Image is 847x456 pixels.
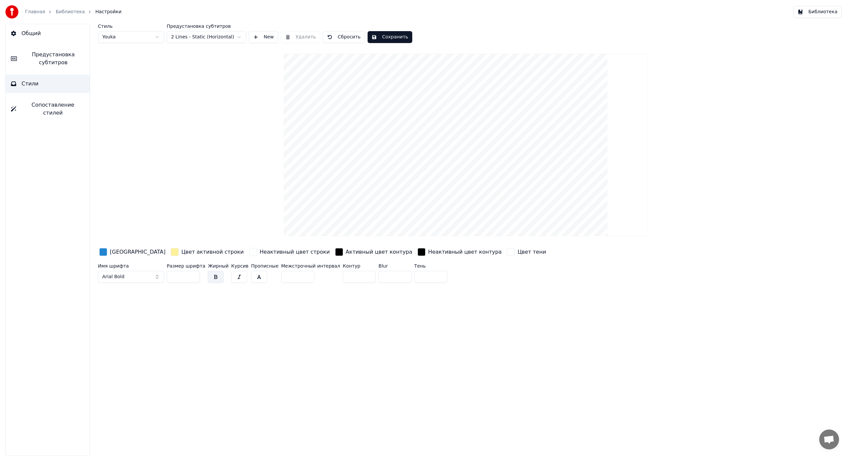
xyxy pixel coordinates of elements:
[343,264,376,268] label: Контур
[517,248,546,256] div: Цвет тени
[98,247,167,257] button: [GEOGRAPHIC_DATA]
[95,9,121,15] span: Настройки
[323,31,365,43] button: Сбросить
[428,248,502,256] div: Неактивный цвет контура
[379,264,412,268] label: Blur
[56,9,85,15] a: Библиотека
[249,31,278,43] button: New
[6,96,90,122] button: Сопоставление стилей
[25,9,121,15] nav: breadcrumb
[22,101,84,117] span: Сопоставление стилей
[167,264,205,268] label: Размер шрифта
[5,5,19,19] img: youka
[6,24,90,43] button: Общий
[346,248,413,256] div: Активный цвет контура
[368,31,412,43] button: Сохранить
[334,247,414,257] button: Активный цвет контура
[22,51,84,67] span: Предустановка субтитров
[793,6,842,18] button: Библиотека
[248,247,331,257] button: Неактивный цвет строки
[251,264,279,268] label: Прописные
[416,247,503,257] button: Неактивный цвет контура
[414,264,447,268] label: Тень
[6,75,90,93] button: Стили
[167,24,246,28] label: Предустановка субтитров
[22,29,41,37] span: Общий
[819,430,839,449] div: Открытый чат
[169,247,245,257] button: Цвет активной строки
[98,264,164,268] label: Имя шрифта
[506,247,547,257] button: Цвет тени
[22,80,39,88] span: Стили
[25,9,45,15] a: Главная
[231,264,248,268] label: Курсив
[208,264,228,268] label: Жирный
[110,248,165,256] div: [GEOGRAPHIC_DATA]
[98,24,164,28] label: Стиль
[102,274,124,280] span: Arial Bold
[260,248,330,256] div: Неактивный цвет строки
[281,264,340,268] label: Межстрочный интервал
[181,248,244,256] div: Цвет активной строки
[6,45,90,72] button: Предустановка субтитров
